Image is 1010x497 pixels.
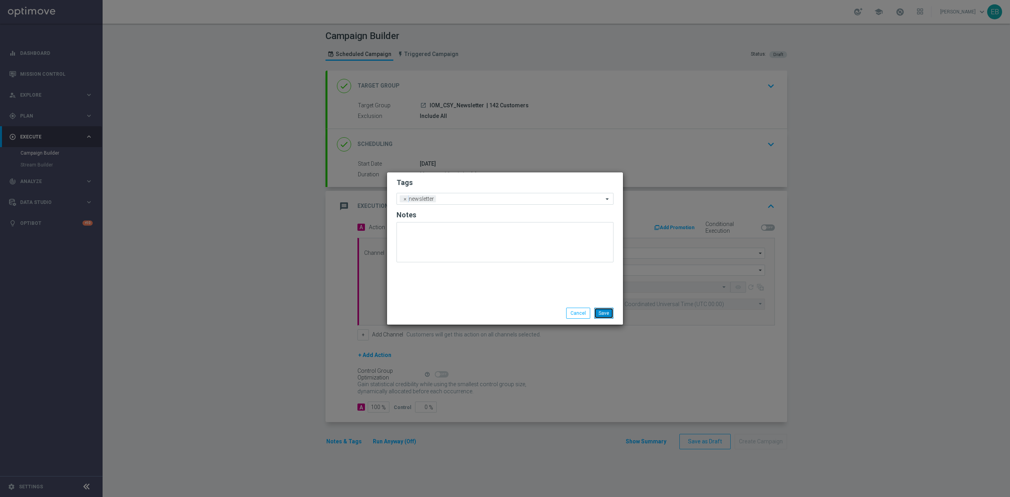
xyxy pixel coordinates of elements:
[397,193,613,205] ng-select: newsletter
[594,308,613,319] button: Save
[402,195,409,202] span: ×
[397,178,613,187] h2: Tags
[407,195,436,202] span: newsletter
[397,210,613,220] h2: Notes
[566,308,590,319] button: Cancel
